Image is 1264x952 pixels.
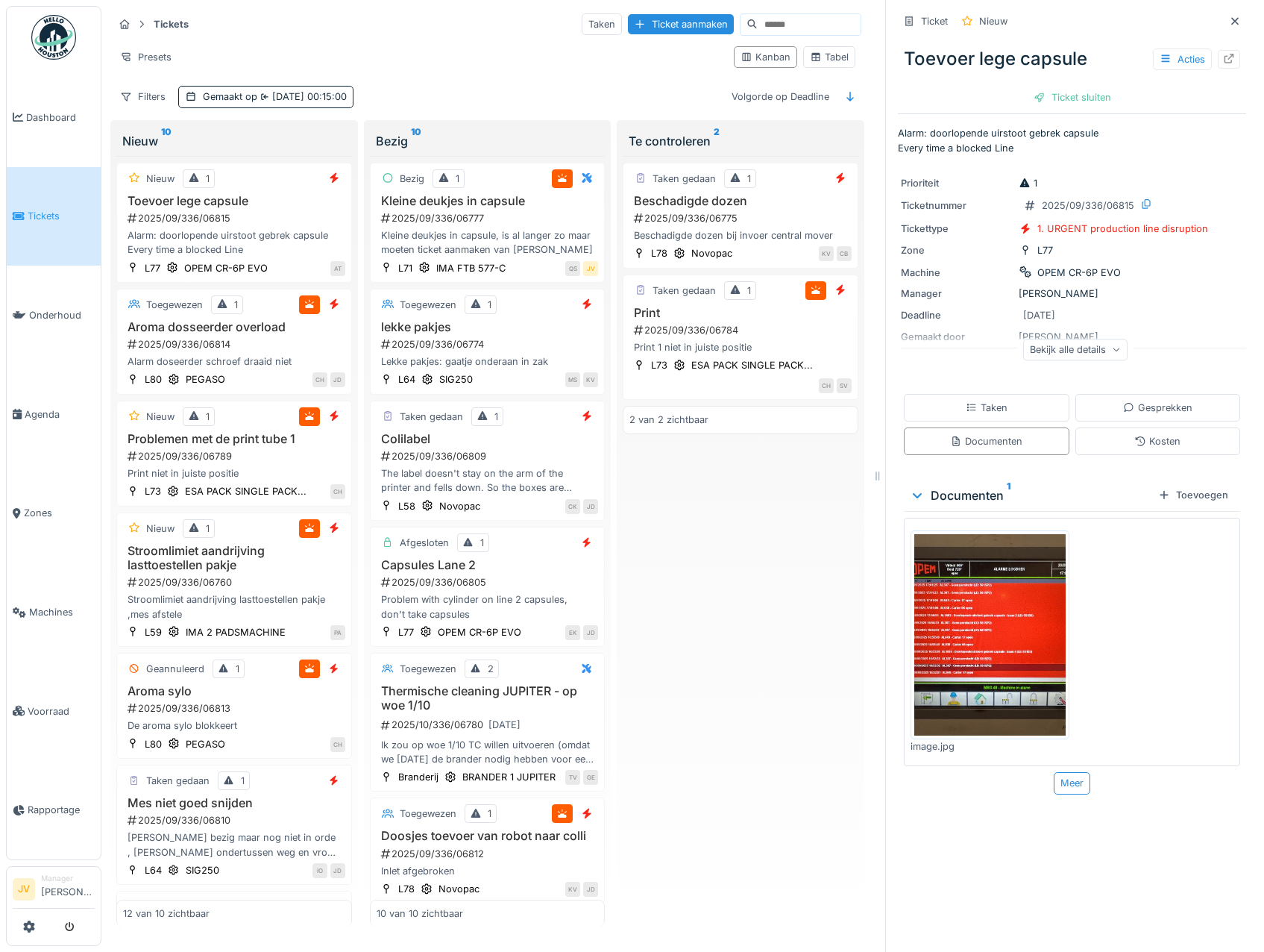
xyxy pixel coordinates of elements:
[41,873,95,884] div: Manager
[901,243,1013,257] div: Zone
[1042,198,1134,213] div: 2025/09/336/06815
[377,228,599,257] div: Kleine deukjes in capsule, is al langer zo maar moeten ticket aanmaken van [PERSON_NAME]
[377,906,463,920] div: 10 van 10 zichtbaar
[819,378,834,393] div: CH
[123,544,345,572] h3: Stroomlimiet aandrijving lasttoestellen pakje
[29,605,95,619] span: Machines
[583,499,598,514] div: JD
[565,625,580,640] div: EK
[123,684,345,698] h3: Aroma sylo
[126,211,345,225] div: 2025/09/336/06815
[1134,434,1180,448] div: Kosten
[377,864,599,878] div: Inlet afgebroken
[145,625,162,639] div: L59
[126,449,345,463] div: 2025/09/336/06789
[901,198,1013,213] div: Ticketnummer
[1037,266,1121,280] div: OPEM CR-6P EVO
[439,372,473,386] div: SIG250
[914,534,1066,736] img: pihb77schx8pprtn4id4it0qpzxo
[376,132,600,150] div: Bezig
[583,882,598,897] div: JD
[436,261,506,275] div: IMA FTB 577-C
[123,228,345,257] div: Alarm: doorlopende uirstoot gebrek capsule Every time a blocked Line
[480,536,484,550] div: 1
[330,625,345,640] div: PA
[629,306,852,320] h3: Print
[377,684,599,713] h3: Thermische cleaning JUPITER - op woe 1/10
[629,132,852,150] div: Te controleren
[691,246,732,260] div: Novopac
[24,506,95,520] span: Zones
[145,372,162,386] div: L80
[651,358,667,372] div: L73
[123,830,345,859] div: [PERSON_NAME] bezig maar nog niet in orde , [PERSON_NAME] ondertussen weg en vroeg om ticket aan ...
[31,15,76,60] img: Badge_color-CXgf-gQk.svg
[380,575,599,589] div: 2025/09/336/06805
[438,625,521,639] div: OPEM CR-6P EVO
[25,407,95,422] span: Agenda
[398,882,415,896] div: L78
[145,484,161,498] div: L73
[488,298,491,312] div: 1
[7,464,101,563] a: Zones
[123,354,345,369] div: Alarm doseerder schroef draaid niet
[126,337,345,351] div: 2025/09/336/06814
[565,770,580,785] div: TV
[380,715,599,734] div: 2025/10/336/06780
[380,211,599,225] div: 2025/09/336/06777
[901,176,1013,190] div: Prioriteit
[398,372,415,386] div: L64
[1037,243,1053,257] div: L77
[257,91,347,102] span: [DATE] 00:15:00
[1023,308,1055,322] div: [DATE]
[146,522,174,536] div: Nieuw
[13,878,35,901] li: JV
[1123,401,1192,415] div: Gesprekken
[377,738,599,766] div: Ik zou op woe 1/10 TC willen uitvoeren (omdat we [DATE] de brander nodig hebben voor een test van...
[400,807,456,821] div: Toegewezen
[26,110,95,125] span: Dashboard
[7,266,101,365] a: Onderhoud
[1007,486,1010,504] sup: 1
[901,222,1013,236] div: Tickettype
[122,132,346,150] div: Nieuw
[380,847,599,861] div: 2025/09/336/06812
[186,625,286,639] div: IMA 2 PADSMACHINE
[28,704,95,718] span: Voorraad
[377,320,599,334] h3: lekke pakjes
[411,132,421,150] sup: 10
[377,354,599,369] div: Lekke pakjes: gaatje onderaan in zak
[632,323,852,337] div: 2025/09/336/06784
[330,737,345,752] div: CH
[28,803,95,817] span: Rapportage
[206,522,210,536] div: 1
[377,432,599,446] h3: Colilabel
[145,261,160,275] div: L77
[583,770,598,785] div: GE
[377,466,599,495] div: The label doesn't stay on the arm of the printer and fells down. So the boxes are passing without...
[462,770,556,784] div: BRANDER 1 JUPITER
[400,410,463,424] div: Taken gedaan
[1152,485,1234,505] div: Toevoegen
[29,308,95,322] span: Onderhoud
[145,737,162,751] div: L80
[203,90,347,104] div: Gemaakt op
[148,17,195,31] strong: Tickets
[565,882,580,897] div: KV
[123,718,345,733] div: De aroma sylo blokkeert
[330,372,345,387] div: JD
[113,86,172,107] div: Filters
[725,86,836,107] div: Volgorde op Deadline
[7,761,101,860] a: Rapportage
[1037,222,1208,236] div: 1. URGENT production line disruption
[380,337,599,351] div: 2025/09/336/06774
[186,737,225,751] div: PEGASO
[312,372,327,387] div: CH
[206,410,210,424] div: 1
[377,829,599,843] h3: Doosjes toevoer van robot naar colli
[123,906,210,920] div: 12 van 10 zichtbaar
[330,261,345,276] div: AT
[400,172,424,186] div: Bezig
[456,172,459,186] div: 1
[629,194,852,208] h3: Beschadigde dozen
